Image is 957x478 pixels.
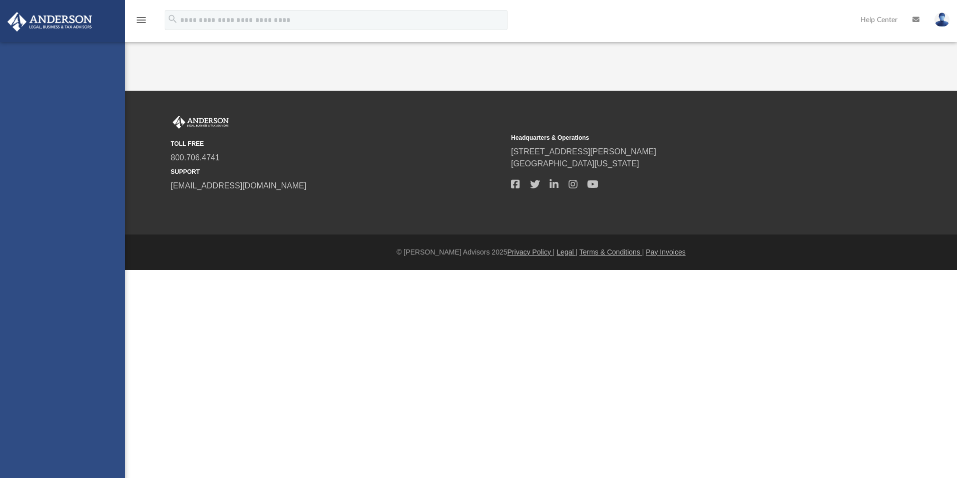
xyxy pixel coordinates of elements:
a: Terms & Conditions | [580,248,644,256]
i: search [167,14,178,25]
small: Headquarters & Operations [511,133,844,142]
a: Pay Invoices [646,248,685,256]
a: [EMAIL_ADDRESS][DOMAIN_NAME] [171,181,306,190]
img: User Pic [934,13,949,27]
a: 800.706.4741 [171,153,220,162]
a: [GEOGRAPHIC_DATA][US_STATE] [511,159,639,168]
small: SUPPORT [171,167,504,176]
div: © [PERSON_NAME] Advisors 2025 [125,247,957,258]
a: menu [135,19,147,26]
img: Anderson Advisors Platinum Portal [5,12,95,32]
small: TOLL FREE [171,139,504,148]
a: Privacy Policy | [508,248,555,256]
a: [STREET_ADDRESS][PERSON_NAME] [511,147,656,156]
a: Legal | [557,248,578,256]
i: menu [135,14,147,26]
img: Anderson Advisors Platinum Portal [171,116,231,129]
